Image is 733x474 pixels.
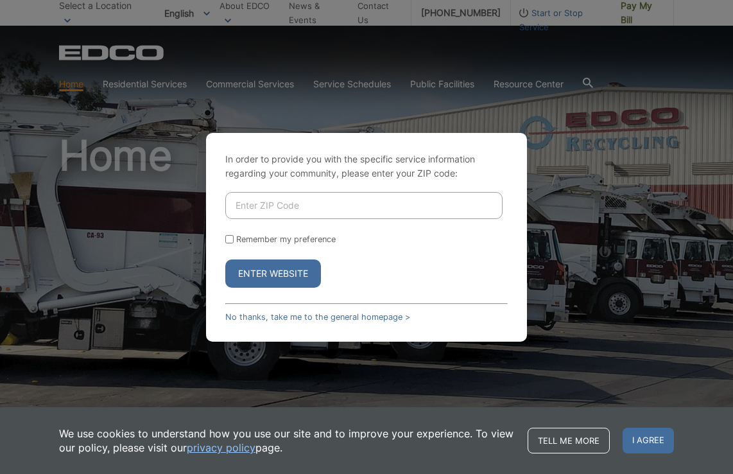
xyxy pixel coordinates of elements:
p: In order to provide you with the specific service information regarding your community, please en... [225,152,508,180]
label: Remember my preference [236,234,336,244]
a: privacy policy [187,441,255,455]
button: Enter Website [225,259,321,288]
p: We use cookies to understand how you use our site and to improve your experience. To view our pol... [59,426,515,455]
input: Enter ZIP Code [225,192,503,219]
a: No thanks, take me to the general homepage > [225,312,410,322]
span: I agree [623,428,674,453]
a: Tell me more [528,428,610,453]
